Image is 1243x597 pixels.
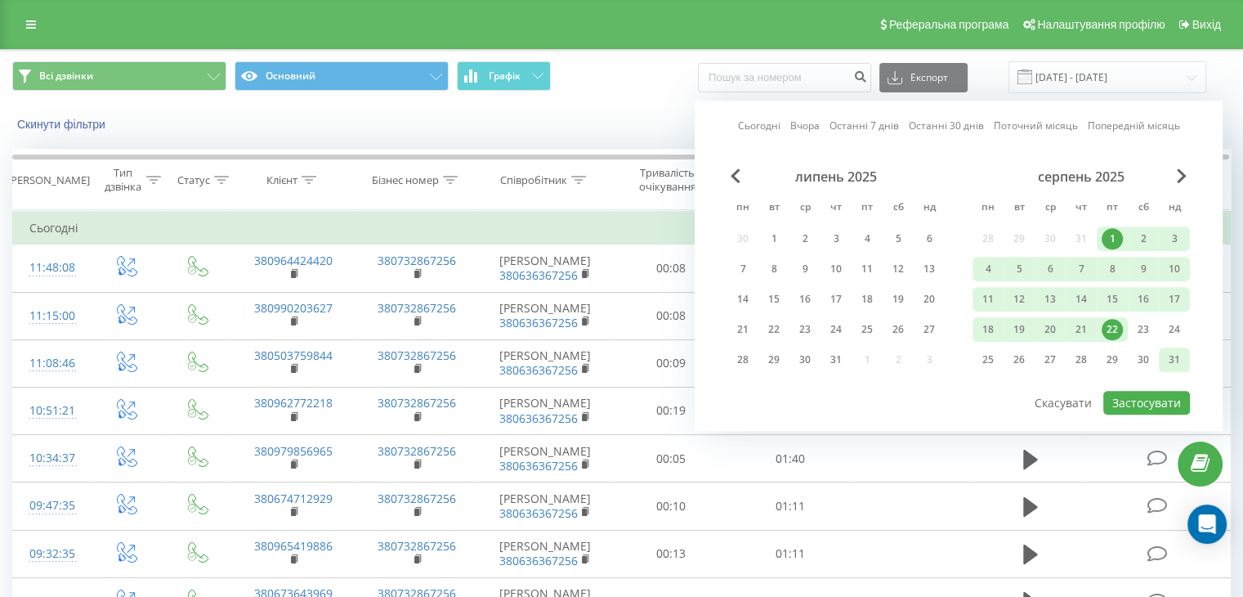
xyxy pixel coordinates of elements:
div: ср 9 лип 2025 р. [789,257,820,281]
div: 10:34:37 [29,442,73,474]
div: 26 [888,319,909,340]
div: 28 [1071,349,1092,370]
span: Вихід [1192,18,1221,31]
div: ср 23 лип 2025 р. [789,317,820,342]
div: 1 [763,228,785,249]
div: чт 7 серп 2025 р. [1066,257,1097,281]
div: ср 30 лип 2025 р. [789,348,820,372]
div: чт 21 серп 2025 р. [1066,317,1097,342]
div: Клієнт [266,173,297,187]
td: 00:05 [612,435,731,483]
div: липень 2025 [727,168,945,185]
div: пн 7 лип 2025 р. [727,257,758,281]
div: нд 13 лип 2025 р. [914,257,945,281]
div: вт 5 серп 2025 р. [1004,257,1035,281]
div: 20 [919,289,940,310]
div: 5 [1008,258,1030,280]
div: 17 [1164,289,1185,310]
div: 11:48:08 [29,252,73,284]
abbr: понеділок [976,196,1000,221]
div: нд 31 серп 2025 р. [1159,348,1190,372]
div: 16 [794,289,816,310]
abbr: п’ятниця [1100,196,1125,221]
button: Застосувати [1103,391,1190,415]
div: пн 11 серп 2025 р. [972,287,1004,312]
span: Налаштування профілю [1037,18,1165,31]
div: ср 2 лип 2025 р. [789,227,820,251]
span: Next Month [1177,168,1187,183]
abbr: середа [1038,196,1062,221]
div: сб 16 серп 2025 р. [1128,287,1159,312]
div: вт 8 лип 2025 р. [758,257,789,281]
div: 11 [977,289,999,310]
div: 23 [1133,319,1154,340]
button: Всі дзвінки [12,61,226,91]
div: 19 [1008,319,1030,340]
div: 6 [919,228,940,249]
a: 380965419886 [254,538,333,554]
div: 10 [1164,258,1185,280]
div: вт 26 серп 2025 р. [1004,348,1035,372]
div: нд 17 серп 2025 р. [1159,287,1190,312]
abbr: неділя [917,196,941,221]
div: 9 [1133,258,1154,280]
div: 20 [1040,319,1061,340]
div: 21 [732,319,753,340]
div: 22 [763,319,785,340]
div: пт 8 серп 2025 р. [1097,257,1128,281]
abbr: четвер [824,196,848,221]
div: ср 13 серп 2025 р. [1035,287,1066,312]
div: чт 3 лип 2025 р. [820,227,852,251]
td: 00:08 [612,292,731,339]
div: 2 [794,228,816,249]
div: 22 [1102,319,1123,340]
td: [PERSON_NAME] [479,292,612,339]
td: 01:11 [731,483,849,530]
div: 1 [1102,228,1123,249]
div: 15 [763,289,785,310]
div: 11 [856,258,878,280]
a: Попередній місяць [1088,119,1180,134]
div: чт 24 лип 2025 р. [820,317,852,342]
div: [PERSON_NAME] [7,173,90,187]
div: 8 [1102,258,1123,280]
a: 380636367256 [499,411,578,426]
div: сб 2 серп 2025 р. [1128,227,1159,251]
td: [PERSON_NAME] [479,387,612,434]
div: 3 [825,228,847,249]
div: пт 15 серп 2025 р. [1097,287,1128,312]
div: 6 [1040,258,1061,280]
div: 12 [888,258,909,280]
td: 00:08 [612,245,731,292]
div: нд 3 серп 2025 р. [1159,227,1190,251]
div: 7 [732,258,753,280]
abbr: вівторок [1007,196,1031,221]
div: 31 [825,349,847,370]
div: 15 [1102,289,1123,310]
a: 380979856965 [254,443,333,459]
div: ср 27 серп 2025 р. [1035,348,1066,372]
a: 380732867256 [378,253,456,268]
div: 29 [763,349,785,370]
div: 11:08:46 [29,348,73,379]
div: 3 [1164,228,1185,249]
td: 00:10 [612,483,731,530]
div: чт 10 лип 2025 р. [820,257,852,281]
td: [PERSON_NAME] [479,245,612,292]
div: 17 [825,289,847,310]
div: 14 [1071,289,1092,310]
div: пт 29 серп 2025 р. [1097,348,1128,372]
div: вт 15 лип 2025 р. [758,287,789,312]
div: пт 1 серп 2025 р. [1097,227,1128,251]
td: 01:40 [731,435,849,483]
td: 01:11 [731,530,849,577]
abbr: п’ятниця [855,196,879,221]
div: Статус [177,173,210,187]
a: 380732867256 [378,443,456,459]
div: 09:47:35 [29,490,73,522]
div: сб 12 лип 2025 р. [883,257,914,281]
div: сб 19 лип 2025 р. [883,287,914,312]
a: Поточний місяць [994,119,1078,134]
td: [PERSON_NAME] [479,435,612,483]
div: 26 [1008,349,1030,370]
